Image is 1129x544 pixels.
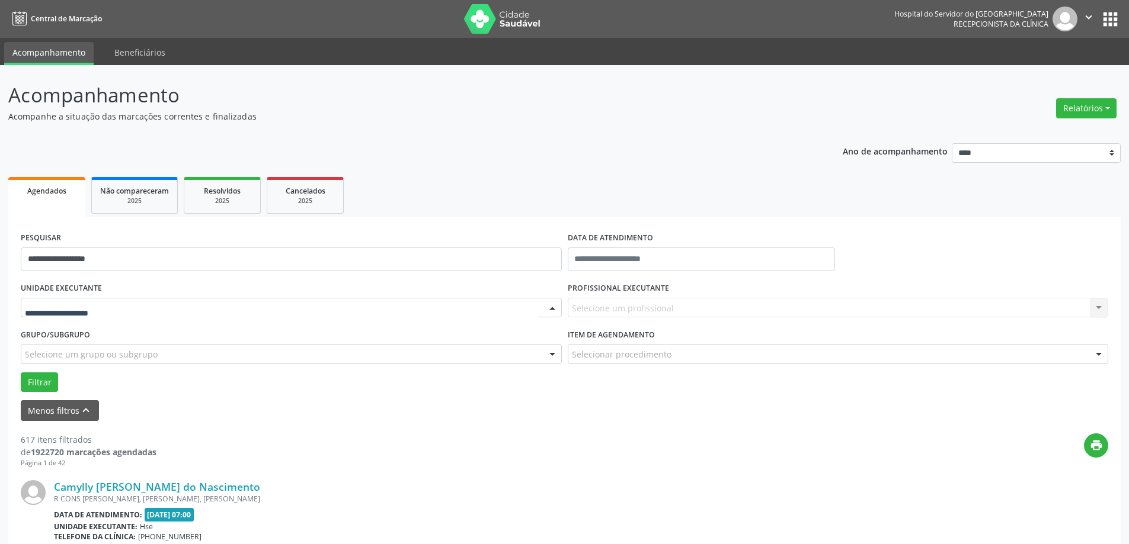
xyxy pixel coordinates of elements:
label: PESQUISAR [21,229,61,247]
span: Selecionar procedimento [572,348,671,360]
div: 2025 [100,197,169,205]
div: Hospital do Servidor do [GEOGRAPHIC_DATA] [894,9,1048,19]
button:  [1077,7,1100,31]
button: Filtrar [21,372,58,392]
b: Unidade executante: [54,522,137,532]
i: print [1090,439,1103,452]
span: Resolvidos [204,186,241,196]
strong: 1922720 marcações agendadas [31,446,156,458]
p: Acompanhamento [8,81,787,110]
div: 2025 [276,197,335,205]
button: print [1084,433,1108,458]
button: apps [1100,9,1121,30]
div: de [21,446,156,458]
p: Acompanhe a situação das marcações correntes e finalizadas [8,110,787,123]
div: 2025 [193,197,252,205]
span: [DATE] 07:00 [145,508,194,522]
i:  [1082,11,1095,24]
img: img [21,480,46,505]
i: keyboard_arrow_up [79,404,92,417]
button: Menos filtroskeyboard_arrow_up [21,400,99,421]
div: R CONS [PERSON_NAME], [PERSON_NAME], [PERSON_NAME] [54,494,930,504]
span: Hse [140,522,153,532]
span: [PHONE_NUMBER] [138,532,202,542]
div: 617 itens filtrados [21,433,156,446]
b: Data de atendimento: [54,510,142,520]
span: Recepcionista da clínica [954,19,1048,29]
a: Beneficiários [106,42,174,63]
div: Página 1 de 42 [21,458,156,468]
label: PROFISSIONAL EXECUTANTE [568,279,669,298]
p: Ano de acompanhamento [843,143,948,158]
label: UNIDADE EXECUTANTE [21,279,102,298]
span: Agendados [27,186,66,196]
a: Central de Marcação [8,9,102,28]
button: Relatórios [1056,98,1117,118]
label: Item de agendamento [568,326,655,344]
img: img [1053,7,1077,31]
label: DATA DE ATENDIMENTO [568,229,653,247]
span: Não compareceram [100,186,169,196]
a: Acompanhamento [4,42,94,65]
span: Cancelados [286,186,325,196]
span: Central de Marcação [31,14,102,24]
a: Camylly [PERSON_NAME] do Nascimento [54,480,260,493]
b: Telefone da clínica: [54,532,136,542]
